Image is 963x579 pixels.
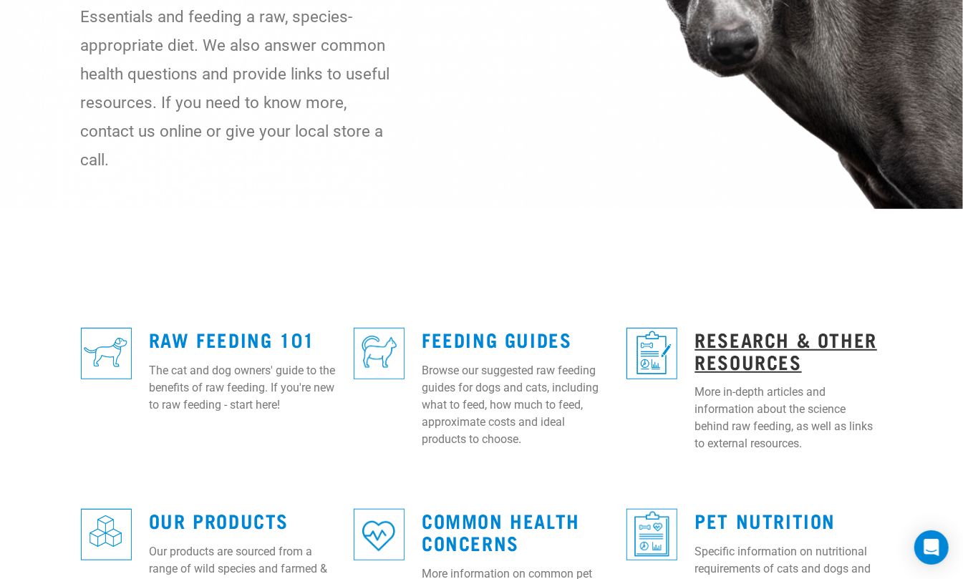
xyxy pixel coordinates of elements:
a: Pet Nutrition [695,515,836,525]
img: re-icons-cubes2-sq-blue.png [81,509,132,560]
img: re-icons-dog3-sq-blue.png [81,328,132,379]
a: Common Health Concerns [422,515,580,548]
a: Raw Feeding 101 [149,334,315,344]
a: Feeding Guides [422,334,571,344]
p: The cat and dog owners' guide to the benefits of raw feeding. If you're new to raw feeding - star... [149,362,337,414]
a: Research & Other Resources [695,334,877,366]
img: re-icons-cat2-sq-blue.png [354,328,405,379]
img: re-icons-healthcheck3-sq-blue.png [626,509,677,560]
p: More in-depth articles and information about the science behind raw feeding, as well as links to ... [695,384,882,452]
p: Browse our suggested raw feeding guides for dogs and cats, including what to feed, how much to fe... [422,362,609,448]
img: re-icons-heart-sq-blue.png [354,509,405,560]
div: Open Intercom Messenger [914,530,949,565]
a: Our Products [149,515,289,525]
img: re-icons-healthcheck1-sq-blue.png [626,328,677,379]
